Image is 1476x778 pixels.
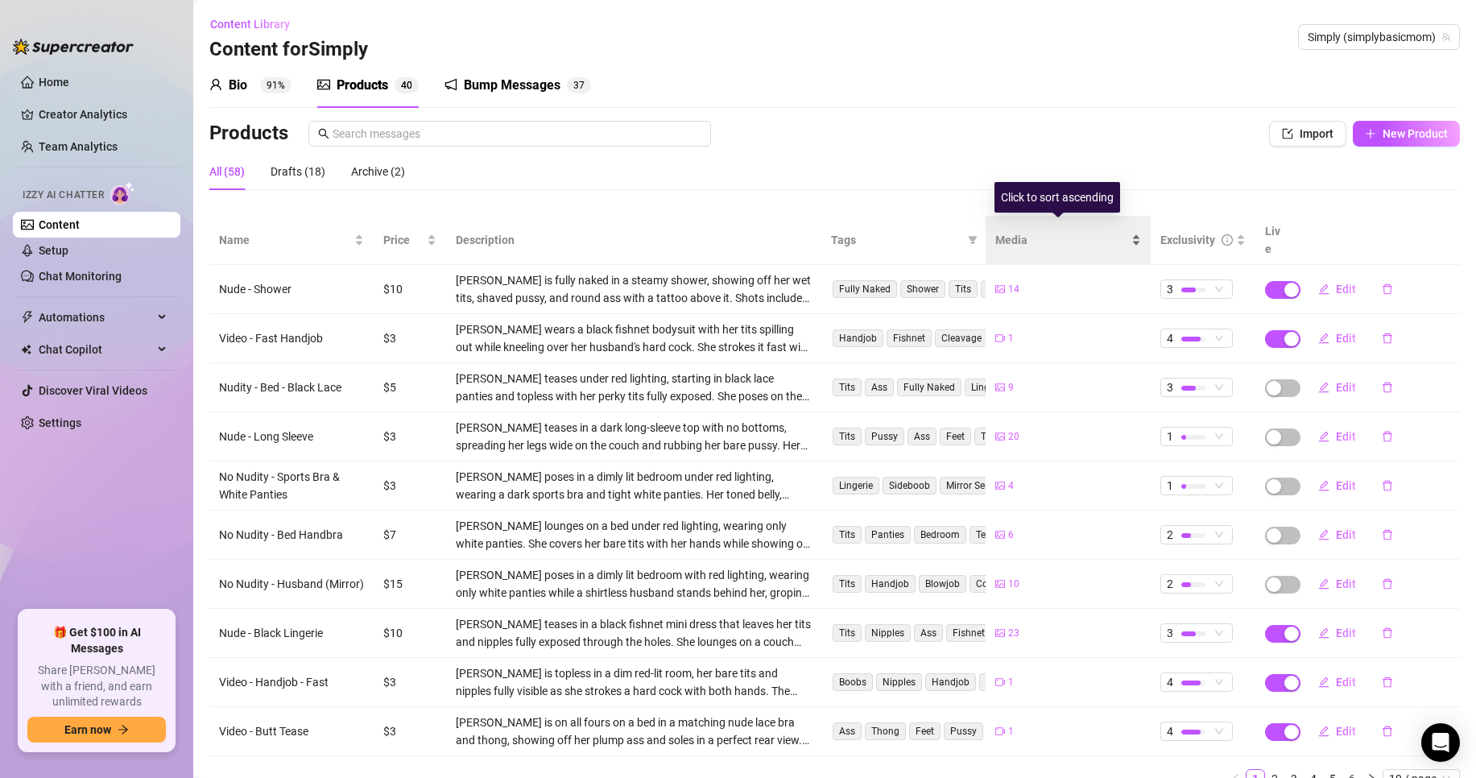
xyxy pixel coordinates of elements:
[271,163,325,180] div: Drafts (18)
[27,663,166,710] span: Share [PERSON_NAME] with a friend, and earn unlimited rewards
[1336,676,1356,689] span: Edit
[1318,677,1329,688] span: edit
[1336,528,1356,541] span: Edit
[914,526,966,544] span: Bedroom
[27,717,166,743] button: Earn nowarrow-right
[1336,627,1356,639] span: Edit
[374,314,446,363] td: $3
[1305,718,1369,744] button: Edit
[1421,723,1460,762] div: Open Intercom Messenger
[39,384,147,397] a: Discover Viral Videos
[1008,478,1014,494] span: 4
[995,432,1005,441] span: picture
[351,163,405,180] div: Archive (2)
[1383,127,1448,140] span: New Product
[1305,473,1369,499] button: Edit
[883,477,936,495] span: Sideboob
[209,11,303,37] button: Content Library
[995,231,1127,249] span: Media
[940,477,1009,495] span: Mirror Selfies
[1382,480,1393,491] span: delete
[374,609,446,658] td: $10
[1369,718,1406,744] button: delete
[833,722,862,740] span: Ass
[1167,722,1173,740] span: 4
[219,231,351,249] span: Name
[260,77,291,93] sup: 91%
[995,628,1005,638] span: picture
[974,428,1015,445] span: Tattoo
[1336,479,1356,492] span: Edit
[1167,379,1173,396] span: 3
[968,235,978,245] span: filter
[1318,627,1329,639] span: edit
[1318,578,1329,590] span: edit
[1008,282,1019,297] span: 14
[833,428,862,445] span: Tits
[1318,382,1329,393] span: edit
[1382,431,1393,442] span: delete
[209,560,374,609] td: No Nudity - Husband (Mirror)
[1382,578,1393,590] span: delete
[209,37,368,63] h3: Content for Simply
[456,615,812,651] div: [PERSON_NAME] teases in a black fishnet mini dress that leaves her tits and nipples fully exposed...
[935,329,988,347] span: Cleavage
[209,265,374,314] td: Nude - Shower
[446,216,821,265] th: Description
[965,228,981,252] span: filter
[821,216,986,265] th: Tags
[444,78,457,91] span: notification
[333,125,701,143] input: Search messages
[833,329,883,347] span: Handjob
[995,726,1005,736] span: video-camera
[39,101,167,127] a: Creator Analytics
[1369,276,1406,302] button: delete
[833,575,862,593] span: Tits
[23,188,104,203] span: Izzy AI Chatter
[940,428,971,445] span: Feet
[865,722,906,740] span: Thong
[1382,726,1393,737] span: delete
[946,624,991,642] span: Fishnet
[229,76,247,95] div: Bio
[833,477,879,495] span: Lingerie
[1365,128,1376,139] span: plus
[1353,121,1460,147] button: New Product
[1369,620,1406,646] button: delete
[456,566,812,602] div: [PERSON_NAME] poses in a dimly lit bedroom with red lighting, wearing only white panties while a ...
[464,76,560,95] div: Bump Messages
[1300,127,1333,140] span: Import
[1369,375,1406,400] button: delete
[1382,382,1393,393] span: delete
[1167,624,1173,642] span: 3
[1382,677,1393,688] span: delete
[995,284,1005,294] span: picture
[1336,332,1356,345] span: Edit
[919,575,966,593] span: Blowjob
[914,624,943,642] span: Ass
[1318,333,1329,344] span: edit
[64,723,111,736] span: Earn now
[1336,725,1356,738] span: Edit
[995,481,1005,490] span: picture
[1008,675,1014,690] span: 1
[27,625,166,656] span: 🎁 Get $100 in AI Messages
[1222,234,1233,246] span: info-circle
[970,575,1013,593] span: Couple
[1305,375,1369,400] button: Edit
[209,511,374,560] td: No Nudity - Bed Handbra
[831,231,961,249] span: Tags
[1008,626,1019,641] span: 23
[1369,522,1406,548] button: delete
[317,78,330,91] span: picture
[318,128,329,139] span: search
[1008,577,1019,592] span: 10
[1305,669,1369,695] button: Edit
[456,517,812,552] div: [PERSON_NAME] lounges on a bed under red lighting, wearing only white panties. She covers her bar...
[1167,477,1173,495] span: 1
[1008,331,1014,346] span: 1
[210,18,290,31] span: Content Library
[1269,121,1346,147] button: Import
[1369,473,1406,499] button: delete
[337,76,388,95] div: Products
